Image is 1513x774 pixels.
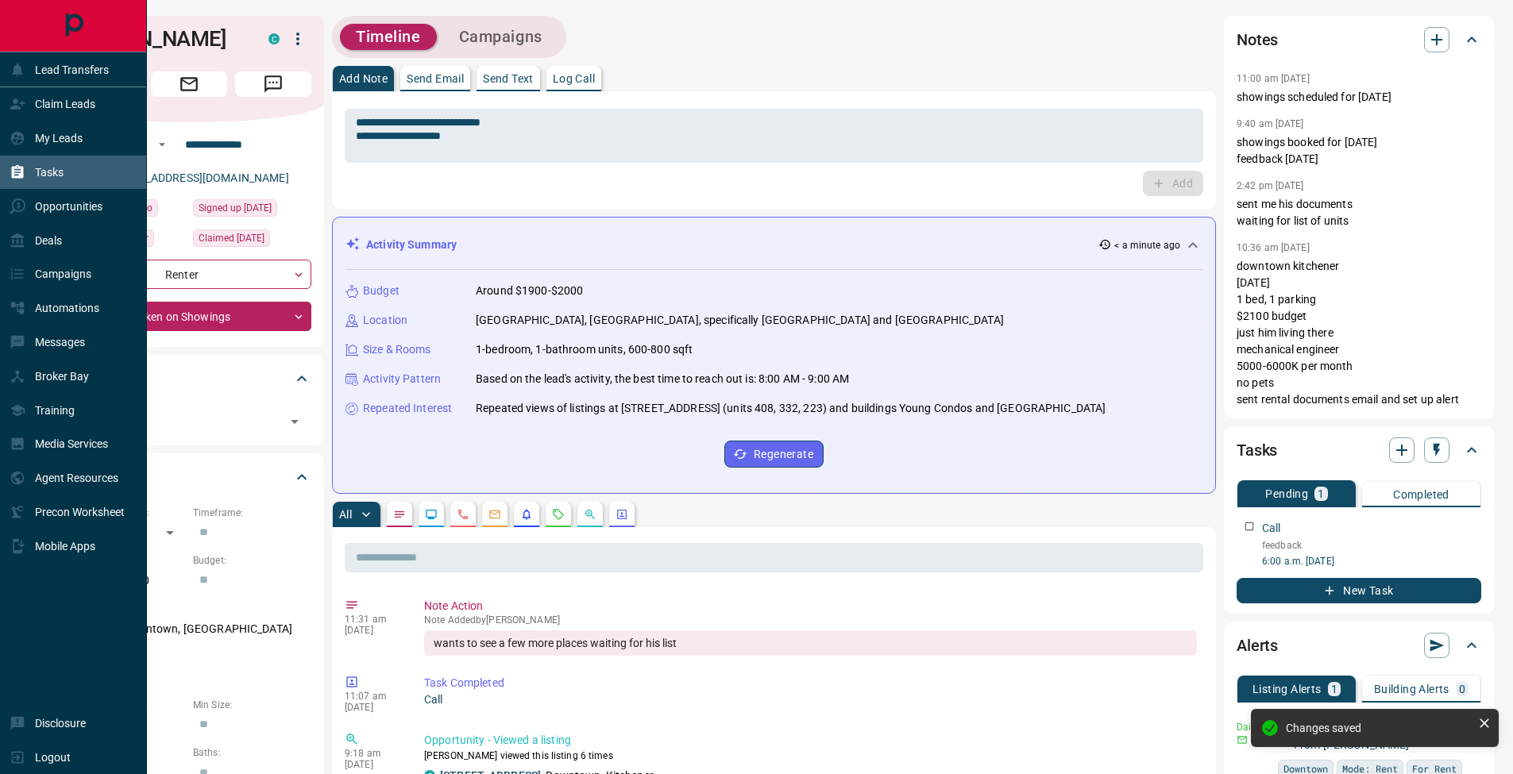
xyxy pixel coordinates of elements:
[1286,722,1472,734] div: Changes saved
[345,702,400,713] p: [DATE]
[425,508,438,521] svg: Lead Browsing Activity
[67,616,311,642] p: Kitchener, Downtown, [GEOGRAPHIC_DATA]
[1237,134,1481,168] p: showings booked for [DATE] feedback [DATE]
[1262,554,1481,568] p: 6:00 a.m. [DATE]
[345,614,400,625] p: 11:31 am
[407,73,464,84] p: Send Email
[363,283,399,299] p: Budget
[193,745,311,760] p: Baths:
[193,698,311,712] p: Min Size:
[1459,684,1465,695] p: 0
[457,508,469,521] svg: Calls
[151,71,227,97] span: Email
[616,508,628,521] svg: Agent Actions
[1237,21,1481,59] div: Notes
[193,199,311,221] div: Mon Sep 08 2025
[476,371,849,387] p: Based on the lead's activity, the best time to reach out is: 8:00 AM - 9:00 AM
[424,630,1197,656] div: wants to see a few more places waiting for his list
[199,230,264,246] span: Claimed [DATE]
[67,458,311,496] div: Criteria
[1374,684,1449,695] p: Building Alerts
[235,71,311,97] span: Message
[552,508,565,521] svg: Requests
[1237,734,1248,745] svg: Email
[476,283,583,299] p: Around $1900-$2000
[424,691,1197,708] p: Call
[199,200,272,216] span: Signed up [DATE]
[67,302,311,331] div: Taken on Showings
[67,602,311,616] p: Areas Searched:
[1237,258,1481,408] p: downtown kitchener [DATE] 1 bed, 1 parking $2100 budget just him living there mechanical engineer...
[363,312,407,329] p: Location
[339,509,352,520] p: All
[67,260,311,289] div: Renter
[724,441,824,468] button: Regenerate
[1237,431,1481,469] div: Tasks
[1262,538,1481,553] p: feedback
[363,341,431,358] p: Size & Rooms
[1237,720,1268,734] p: Daily
[67,360,311,398] div: Tags
[1114,238,1180,252] p: < a minute ago
[1237,437,1277,463] h2: Tasks
[152,135,172,154] button: Open
[476,341,693,358] p: 1-bedroom, 1-bathroom units, 600-800 sqft
[488,508,501,521] svg: Emails
[345,748,400,759] p: 9:18 am
[67,26,245,52] h1: [PERSON_NAME]
[1237,242,1310,253] p: 10:36 am [DATE]
[1237,633,1278,658] h2: Alerts
[345,759,400,770] p: [DATE]
[1237,626,1481,664] div: Alerts
[110,171,289,184] a: [EMAIL_ADDRESS][DOMAIN_NAME]
[339,73,388,84] p: Add Note
[443,24,558,50] button: Campaigns
[193,553,311,568] p: Budget:
[424,732,1197,749] p: Opportunity - Viewed a listing
[1237,180,1304,191] p: 2:42 pm [DATE]
[1237,89,1481,106] p: showings scheduled for [DATE]
[284,410,306,433] button: Open
[424,614,1197,626] p: Note Added by [PERSON_NAME]
[1318,488,1324,499] p: 1
[393,508,406,521] svg: Notes
[584,508,596,521] svg: Opportunities
[1237,118,1304,129] p: 9:40 am [DATE]
[363,371,441,387] p: Activity Pattern
[363,400,452,417] p: Repeated Interest
[1393,489,1449,500] p: Completed
[1265,488,1308,499] p: Pending
[520,508,533,521] svg: Listing Alerts
[424,675,1197,691] p: Task Completed
[483,73,534,84] p: Send Text
[1237,196,1481,229] p: sent me his documents waiting for list of units
[553,73,595,84] p: Log Call
[1331,684,1337,695] p: 1
[424,598,1197,614] p: Note Action
[1252,684,1322,695] p: Listing Alerts
[476,312,1004,329] p: [GEOGRAPHIC_DATA], [GEOGRAPHIC_DATA], specifically [GEOGRAPHIC_DATA] and [GEOGRAPHIC_DATA]
[1237,578,1481,603] button: New Task
[193,506,311,520] p: Timeframe:
[424,749,1197,763] p: [PERSON_NAME] viewed this listing 6 times
[476,400,1106,417] p: Repeated views of listings at [STREET_ADDRESS] (units 408, 332, 223) and buildings Young Condos a...
[345,691,400,702] p: 11:07 am
[193,229,311,252] div: Tue Sep 09 2025
[340,24,437,50] button: Timeline
[345,625,400,636] p: [DATE]
[1262,520,1281,537] p: Call
[67,650,311,664] p: Motivation:
[1237,73,1310,84] p: 11:00 am [DATE]
[366,237,457,253] p: Activity Summary
[268,33,280,44] div: condos.ca
[1237,27,1278,52] h2: Notes
[345,230,1202,260] div: Activity Summary< a minute ago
